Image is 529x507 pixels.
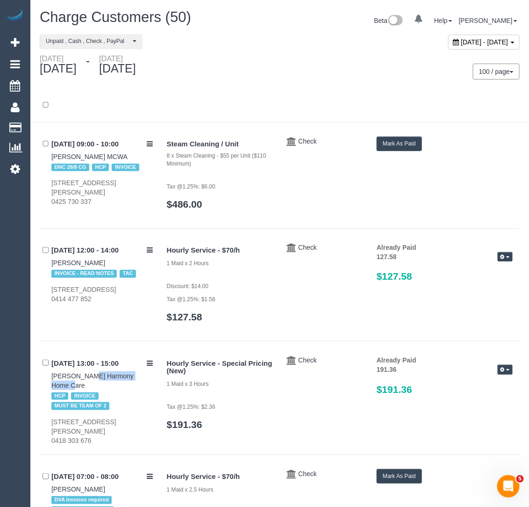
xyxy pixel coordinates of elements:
h4: [DATE] 12:00 - 14:00 [51,246,153,254]
span: DVA Invoices required [51,496,112,504]
img: New interface [387,15,403,27]
span: 5 [516,475,524,483]
div: [DATE] [99,55,136,62]
small: Tax @1.25%: $2.36 [167,404,215,410]
h4: Steam Cleaning / Unit [167,140,273,148]
div: [DATE] [90,55,136,75]
button: Unpaid , Cash , Check , PayPal [40,34,143,49]
a: [PERSON_NAME] [51,485,105,493]
small: 1 Maid x 3 Hours [167,381,209,387]
a: Beta [374,17,403,24]
div: [STREET_ADDRESS][PERSON_NAME] 0418 303 676 [51,417,153,445]
div: Tags [51,268,153,280]
span: INVOICE - READ NOTES [51,270,117,277]
a: Check [298,356,317,364]
span: TAC [120,270,136,277]
h4: Hourly Service - $70/h [167,473,273,481]
span: Charge Customers (50) [40,9,191,25]
a: [PERSON_NAME] MCWA [51,153,128,160]
span: Unpaid , Cash , Check , PayPal [46,37,130,45]
a: Check [298,244,317,251]
small: Tax @1.25%: $6.00 [167,183,215,190]
a: $486.00 [167,199,202,210]
span: [DATE] - [DATE] [461,38,508,46]
iframe: Intercom live chat [497,475,520,498]
div: Tags [51,161,153,174]
a: [PERSON_NAME] [459,17,517,24]
small: 1 Maid x 2 Hours [167,260,209,267]
img: Automaid Logo [6,9,24,22]
div: [STREET_ADDRESS] 0414 477 852 [51,285,153,304]
span: INVOICE [71,392,98,400]
span: DNC 28/8 CG [51,164,89,171]
button: 100 / page [473,64,520,80]
h3: $127.58 [377,271,513,282]
h4: [DATE] 13:00 - 15:00 [51,360,153,368]
button: Mark As Paid [377,137,422,151]
nav: Pagination navigation [473,64,520,80]
small: 1 Maid x 2.5 Hours [167,486,214,493]
div: [STREET_ADDRESS][PERSON_NAME] 0425 730 337 [51,178,153,206]
span: HCP [51,392,68,400]
small: Discount: $14.00 [167,283,208,290]
a: Help [434,17,452,24]
div: Tags [51,390,153,413]
h3: $191.36 [377,384,513,395]
a: $127.58 [167,311,202,322]
div: [DATE] [40,55,86,75]
span: - [86,55,90,75]
a: [PERSON_NAME] [51,259,105,267]
span: HCP [92,164,109,171]
h4: [DATE] 09:00 - 10:00 [51,140,153,148]
strong: 191.36 [377,366,397,373]
strong: 127.58 [377,253,397,261]
h4: Hourly Service - $70/h [167,246,273,254]
a: Check [298,138,317,145]
strong: Already Paid [377,356,416,364]
h4: [DATE] 07:00 - 08:00 [51,473,153,481]
h4: Hourly Service - Special Pricing (New) [167,360,273,375]
span: INVOICE [112,164,139,171]
a: Check [298,470,317,478]
div: 8 x Steam Cleaning - $55 per Unit ($110 Minimum) [167,152,273,168]
button: Mark As Paid [377,469,422,484]
div: [DATE] [40,55,77,62]
a: [PERSON_NAME] Harmony Home Care [51,372,134,389]
a: $191.36 [167,419,202,430]
span: MUST BE TEAM OF 2 [51,402,109,410]
strong: Already Paid [377,244,416,251]
small: Tax @1.25%: $1.58 [167,296,215,303]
